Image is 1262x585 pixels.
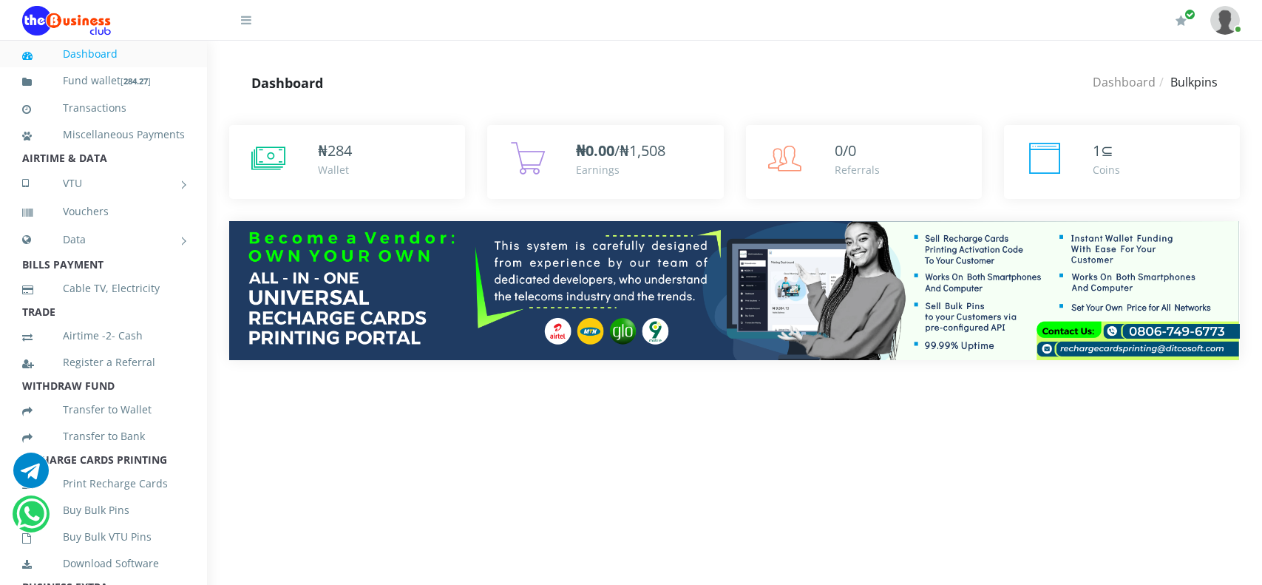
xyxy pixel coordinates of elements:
[1156,73,1218,91] li: Bulkpins
[229,221,1240,360] img: multitenant_rcp.png
[22,319,185,353] a: Airtime -2- Cash
[16,507,47,532] a: Chat for support
[123,75,148,87] b: 284.27
[22,91,185,125] a: Transactions
[22,345,185,379] a: Register a Referral
[22,195,185,229] a: Vouchers
[746,125,982,199] a: 0/0 Referrals
[22,271,185,305] a: Cable TV, Electricity
[13,464,49,488] a: Chat for support
[22,419,185,453] a: Transfer to Bank
[1093,141,1101,160] span: 1
[576,141,665,160] span: /₦1,508
[22,393,185,427] a: Transfer to Wallet
[22,493,185,527] a: Buy Bulk Pins
[487,125,723,199] a: ₦0.00/₦1,508 Earnings
[1176,15,1187,27] i: Renew/Upgrade Subscription
[22,64,185,98] a: Fund wallet[284.27]
[22,520,185,554] a: Buy Bulk VTU Pins
[1093,162,1120,177] div: Coins
[1093,140,1120,162] div: ⊆
[22,221,185,258] a: Data
[328,141,352,160] span: 284
[22,118,185,152] a: Miscellaneous Payments
[22,6,111,35] img: Logo
[22,165,185,202] a: VTU
[22,37,185,71] a: Dashboard
[1184,9,1195,20] span: Renew/Upgrade Subscription
[22,547,185,581] a: Download Software
[835,141,856,160] span: 0/0
[576,141,614,160] b: ₦0.00
[251,74,323,92] strong: Dashboard
[576,162,665,177] div: Earnings
[835,162,880,177] div: Referrals
[229,125,465,199] a: ₦284 Wallet
[1210,6,1240,35] img: User
[1093,74,1156,90] a: Dashboard
[318,140,352,162] div: ₦
[22,467,185,501] a: Print Recharge Cards
[318,162,352,177] div: Wallet
[121,75,151,87] small: [ ]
